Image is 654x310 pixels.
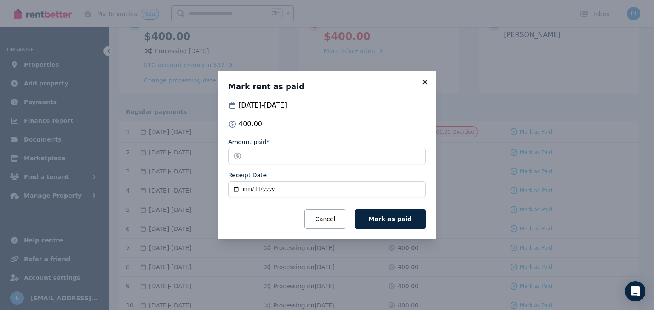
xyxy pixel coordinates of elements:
[369,216,412,222] span: Mark as paid
[355,209,426,229] button: Mark as paid
[304,209,346,229] button: Cancel
[238,100,287,111] span: [DATE] - [DATE]
[228,171,267,179] label: Receipt Date
[238,119,262,129] span: 400.00
[625,281,645,301] div: Open Intercom Messenger
[228,138,270,146] label: Amount paid*
[228,82,426,92] h3: Mark rent as paid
